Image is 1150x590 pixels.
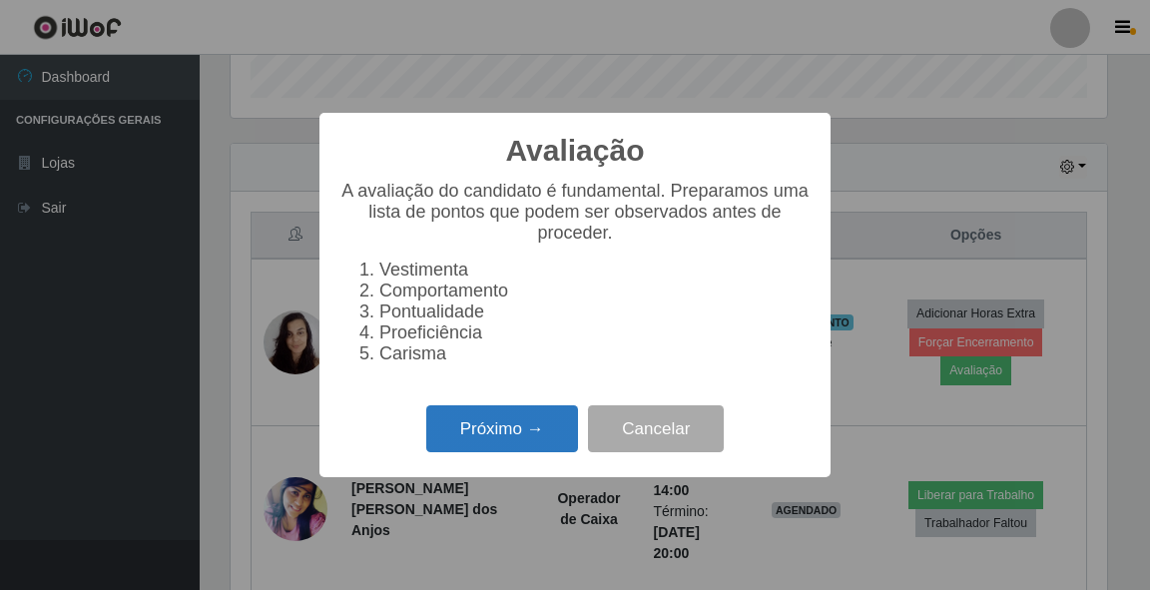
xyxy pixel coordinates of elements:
[379,260,811,281] li: Vestimenta
[379,281,811,301] li: Comportamento
[426,405,578,452] button: Próximo →
[588,405,724,452] button: Cancelar
[379,322,811,343] li: Proeficiência
[379,301,811,322] li: Pontualidade
[506,133,645,169] h2: Avaliação
[379,343,811,364] li: Carisma
[339,181,811,244] p: A avaliação do candidato é fundamental. Preparamos uma lista de pontos que podem ser observados a...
